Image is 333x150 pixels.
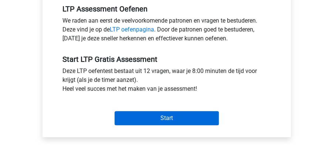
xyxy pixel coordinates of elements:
input: Start [115,111,219,125]
div: We raden aan eerst de veelvoorkomende patronen en vragen te bestuderen. Deze vind je op de . Door... [57,16,276,46]
a: LTP oefenpagina [110,26,154,33]
div: Deze LTP oefentest bestaat uit 12 vragen, waar je 8:00 minuten de tijd voor krijgt (als je de tim... [57,67,276,96]
h5: LTP Assessment Oefenen [62,4,271,13]
h5: Start LTP Gratis Assessment [62,55,271,64]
